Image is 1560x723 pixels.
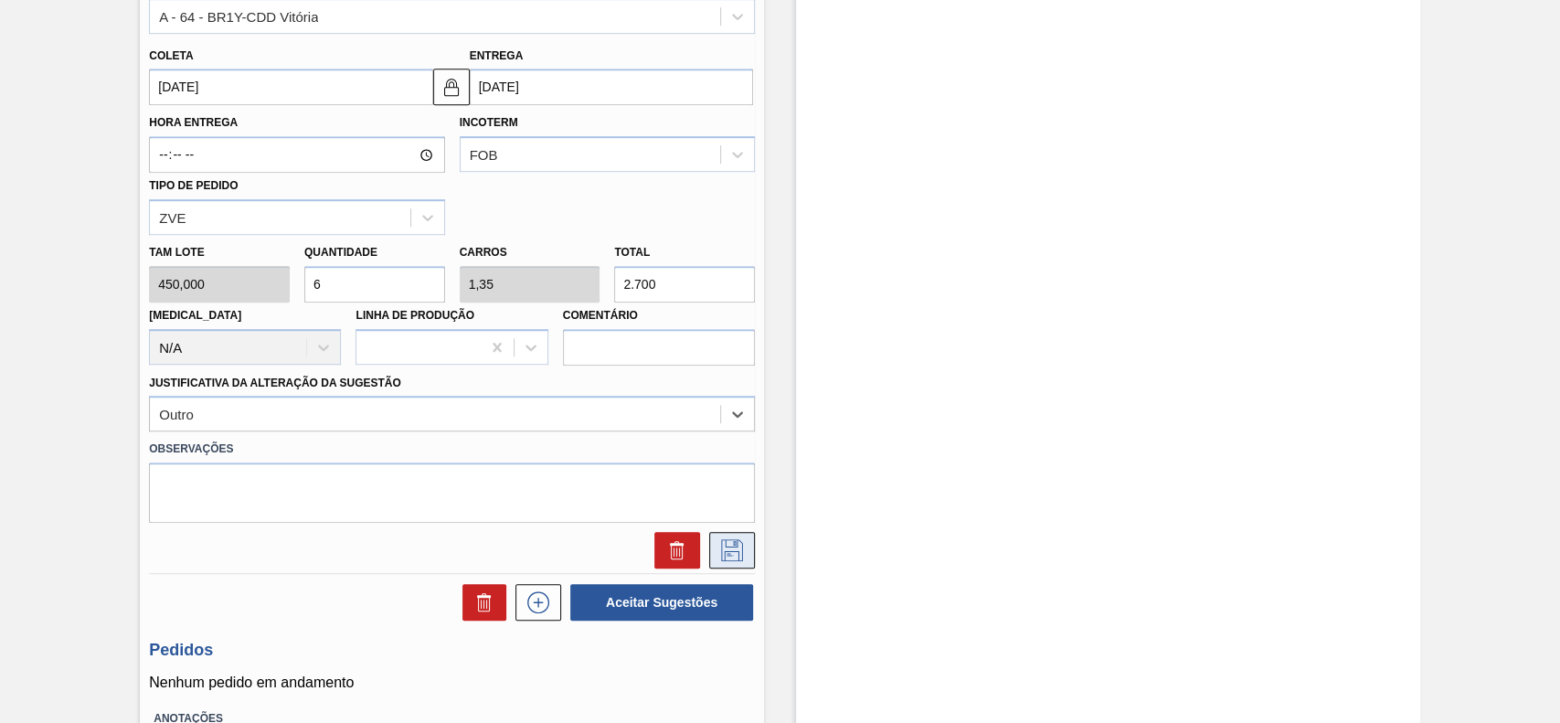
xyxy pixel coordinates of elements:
[159,8,318,24] div: A - 64 - BR1Y-CDD Vitória
[645,532,700,569] div: Excluir Sugestão
[470,49,524,62] label: Entrega
[149,377,401,389] label: Justificativa da Alteração da Sugestão
[159,407,194,422] div: Outro
[304,246,377,259] label: Quantidade
[614,246,650,259] label: Total
[149,309,241,322] label: [MEDICAL_DATA]
[149,179,238,192] label: Tipo de pedido
[440,76,462,98] img: locked
[470,147,498,163] div: FOB
[149,239,290,266] label: Tam lote
[356,309,474,322] label: Linha de Produção
[433,69,470,105] button: locked
[149,675,755,691] p: Nenhum pedido em andamento
[563,303,755,329] label: Comentário
[149,69,432,105] input: dd/mm/yyyy
[470,69,753,105] input: dd/mm/yyyy
[149,641,755,660] h3: Pedidos
[561,582,755,622] div: Aceitar Sugestões
[460,246,507,259] label: Carros
[149,436,755,463] label: Observações
[159,209,186,225] div: ZVE
[149,110,444,136] label: Hora Entrega
[149,49,193,62] label: Coleta
[700,532,755,569] div: Salvar Sugestão
[506,584,561,621] div: Nova sugestão
[570,584,753,621] button: Aceitar Sugestões
[460,116,518,129] label: Incoterm
[453,584,506,621] div: Excluir Sugestões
